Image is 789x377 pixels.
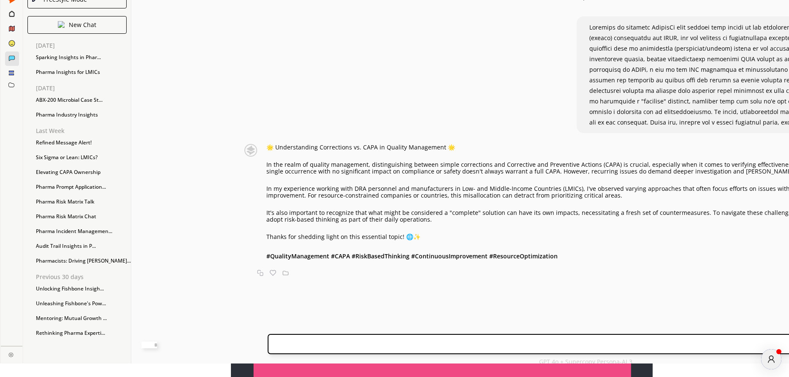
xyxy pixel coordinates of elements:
div: Pharma Insights for LMICs [32,66,131,79]
img: Close [240,144,262,157]
p: Previous 30 days [36,274,131,280]
p: [DATE] [36,42,131,49]
div: Rethinking Pharma Experti... [32,327,131,339]
div: Pharma Risk Matrix Chat [32,210,131,223]
b: # QualityManagement #CAPA #RiskBasedThinking #ContinuousImprovement #ResourceOptimization [266,252,558,260]
div: ABX-200 Microbial Case St... [32,94,131,106]
div: Audit Trail Insights in P... [32,240,131,252]
p: [DATE] [36,85,131,92]
p: Last Week [36,127,131,134]
img: Close [8,352,14,357]
img: Save [282,270,289,276]
div: Elevating CAPA Ownership [32,166,131,179]
div: Unlocking Fishbone Insigh... [32,282,131,295]
img: Copy [257,270,263,276]
div: Mentoring: Mutual Growth ... [32,312,131,325]
div: Six Sigma or Lean: LMICs? [32,151,131,164]
div: Pharma Incident Managemen... [32,225,131,238]
div: Pharma Risk Matrix Talk [32,195,131,208]
p: New Chat [69,22,96,28]
div: Pharmacists: Driving [PERSON_NAME]... [32,255,131,267]
div: Sparking Insights in Phar... [32,51,131,64]
div: Pharma Prompt Application... [32,181,131,193]
button: atlas-launcher [761,349,781,369]
img: Close [58,21,65,28]
p: GPT 4o + Supercopy Persona-AI 3 [539,358,632,365]
a: Close [1,346,22,361]
div: atlas-message-author-avatar [761,349,781,369]
div: Pharma Industry Insights [32,108,131,121]
div: Unleashing Fishbone's Pow... [32,297,131,310]
div: Refined Message Alert! [32,136,131,149]
img: Favorite [270,270,276,276]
